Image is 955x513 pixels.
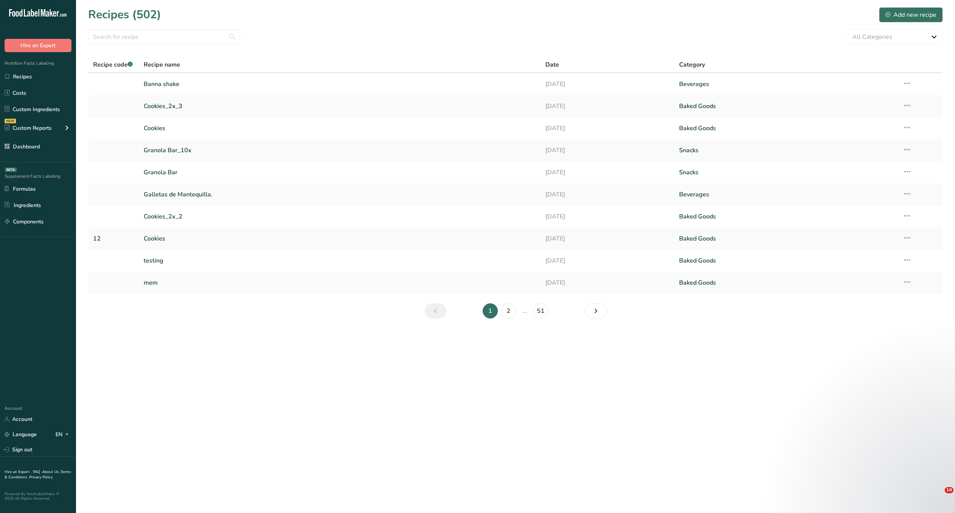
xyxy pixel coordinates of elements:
span: 10 [945,487,953,493]
a: Beverages [679,76,893,92]
div: Powered By FoodLabelMaker © 2025 All Rights Reserved [5,492,71,501]
a: Cookies [144,231,536,247]
a: Beverages [679,186,893,202]
a: Baked Goods [679,209,893,225]
a: Terms & Conditions . [5,469,71,480]
a: Hire an Expert . [5,469,32,475]
iframe: Intercom live chat [929,487,947,505]
a: Cookies_2x_3 [144,98,536,114]
a: [DATE] [545,120,670,136]
a: Cookies_2x_2 [144,209,536,225]
button: Hire an Expert [5,39,71,52]
a: mem [144,275,536,291]
span: Date [545,60,559,69]
div: NEW [5,119,16,123]
div: Custom Reports [5,124,52,132]
a: Baked Goods [679,98,893,114]
a: [DATE] [545,231,670,247]
a: FAQ . [33,469,42,475]
a: Baked Goods [679,120,893,136]
a: testing [144,253,536,269]
h1: Recipes (502) [88,6,161,23]
a: [DATE] [545,98,670,114]
a: Baked Goods [679,275,893,291]
a: Snacks [679,142,893,158]
span: Recipe code [93,61,133,69]
input: Search for recipe [88,29,240,45]
a: Snacks [679,164,893,180]
div: EN [55,430,71,439]
a: Cookies [144,120,536,136]
a: Granola Bar_10x [144,142,536,158]
span: Category [679,60,705,69]
a: Page 51. [533,303,548,319]
a: Next page [585,303,607,319]
a: 12 [93,231,135,247]
a: Granola Bar [144,164,536,180]
a: Baked Goods [679,231,893,247]
a: [DATE] [545,186,670,202]
a: [DATE] [545,142,670,158]
a: Privacy Policy [29,475,53,480]
a: [DATE] [545,76,670,92]
a: Banna shake [144,76,536,92]
a: Baked Goods [679,253,893,269]
a: [DATE] [545,275,670,291]
a: About Us . [42,469,60,475]
a: Previous page [424,303,447,319]
div: BETA [5,167,17,172]
a: Galletas de Mantequilla. [144,186,536,202]
a: [DATE] [545,164,670,180]
a: [DATE] [545,253,670,269]
div: Add new recipe [885,10,936,19]
span: Recipe name [144,60,180,69]
a: Page 2. [501,303,516,319]
button: Add new recipe [879,7,943,22]
a: [DATE] [545,209,670,225]
a: Language [5,428,37,441]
